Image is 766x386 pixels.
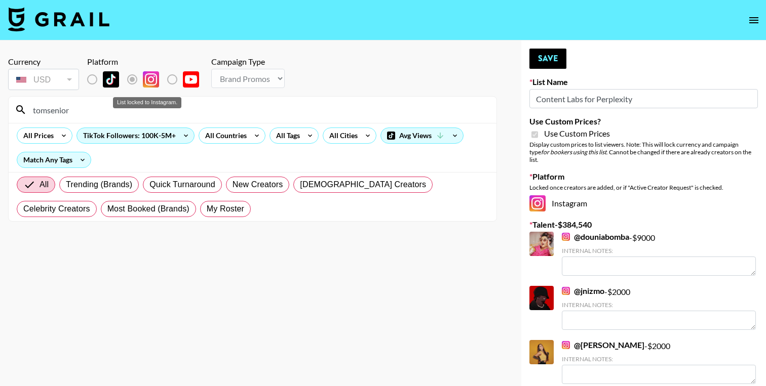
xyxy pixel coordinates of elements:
div: All Countries [199,128,249,143]
div: List locked to Instagram. [87,69,207,90]
div: Display custom prices to list viewers. Note: This will lock currency and campaign type . Cannot b... [529,141,758,163]
div: Instagram [529,195,758,211]
button: open drawer [744,10,764,30]
label: Talent - $ 384,540 [529,220,758,230]
div: USD [10,71,77,89]
div: List locked to Instagram. [113,97,181,108]
em: for bookers using this list [541,148,606,156]
div: Platform [87,57,207,67]
img: Instagram [529,195,546,211]
div: Currency is locked to USD [8,67,79,92]
div: - $ 2000 [562,340,756,384]
span: Quick Turnaround [149,179,215,191]
div: Internal Notes: [562,355,756,363]
div: Currency [8,57,79,67]
span: My Roster [207,203,244,215]
a: @[PERSON_NAME] [562,340,644,350]
img: Instagram [562,287,570,295]
label: Use Custom Prices? [529,116,758,126]
img: Grail Talent [8,7,109,31]
div: All Cities [323,128,360,143]
a: @douniabomba [562,232,629,242]
span: Celebrity Creators [23,203,90,215]
input: Search by User Name [27,102,490,118]
span: Trending (Brands) [66,179,132,191]
div: Internal Notes: [562,247,756,254]
img: Instagram [562,233,570,241]
span: Most Booked (Brands) [107,203,189,215]
img: Instagram [562,341,570,349]
img: Instagram [143,71,159,88]
span: [DEMOGRAPHIC_DATA] Creators [300,179,426,191]
div: Match Any Tags [17,152,91,167]
div: Campaign Type [211,57,285,67]
img: TikTok [103,71,119,88]
button: Save [529,49,566,69]
label: List Name [529,77,758,87]
div: Locked once creators are added, or if "Active Creator Request" is checked. [529,184,758,191]
div: - $ 2000 [562,286,756,330]
div: All Prices [17,128,56,143]
div: All Tags [270,128,302,143]
label: Platform [529,171,758,182]
img: YouTube [183,71,199,88]
span: Use Custom Prices [544,128,610,139]
div: Avg Views [381,128,463,143]
div: Internal Notes: [562,301,756,309]
div: TikTok Followers: 100K-5M+ [77,128,194,143]
span: All [40,179,49,191]
div: - $ 9000 [562,232,756,276]
span: New Creators [233,179,283,191]
a: @jnizmo [562,286,604,296]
